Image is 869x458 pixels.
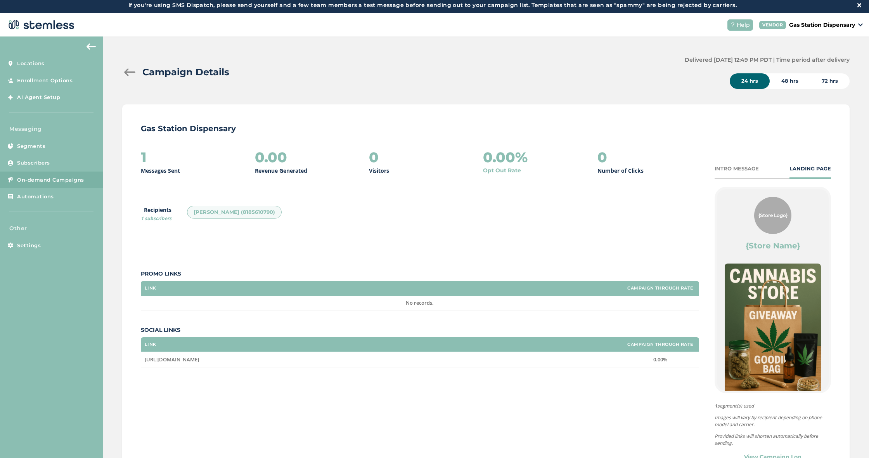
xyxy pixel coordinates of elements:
[685,56,850,64] label: Delivered [DATE] 12:49 PM PDT | Time period after delivery
[758,212,788,219] span: {Store Logo}
[725,264,821,408] img: MlDjUdxB9PqzuDB8M9BCS38gaozV03MaEjDHdhxm.png
[141,149,147,165] h2: 1
[87,43,96,50] img: icon-arrow-back-accent-c549486e.svg
[145,342,156,347] label: Link
[17,142,45,150] span: Segments
[715,414,831,428] p: Images will vary by recipient depending on phone model and carrier.
[858,23,863,26] img: icon_down-arrow-small-66adaf34.svg
[737,21,750,29] span: Help
[770,73,810,89] div: 48 hrs
[789,165,831,173] div: LANDING PAGE
[759,21,786,29] div: VENDOR
[369,167,389,175] p: Visitors
[653,356,667,363] span: 0.00%
[715,433,831,447] p: Provided links will shorten automatically before sending.
[17,242,41,250] span: Settings
[483,167,521,175] a: Opt Out Rate
[789,21,855,29] p: Gas Station Dispensary
[627,286,693,291] label: Campaign Through Rate
[141,270,699,278] label: Promo Links
[715,402,717,409] strong: 1
[145,356,618,363] label: https://www.instagram.com/gasstationdispensary/
[810,73,850,89] div: 72 hrs
[17,60,45,68] span: Locations
[830,421,869,458] iframe: Chat Widget
[142,65,229,79] h2: Campaign Details
[141,326,699,334] label: Social Links
[715,165,759,173] div: INTRO MESSAGE
[597,149,607,165] h2: 0
[145,286,156,291] label: Link
[141,215,171,222] span: 1 subscribers
[483,149,528,165] h2: 0.00%
[8,1,857,9] label: If you're using SMS Dispatch, please send yourself and a few team members a test message before s...
[187,206,282,219] div: [PERSON_NAME] (8185610790)
[17,94,60,101] span: AI Agent Setup
[597,167,644,175] p: Number of Clicks
[17,176,84,184] span: On-demand Campaigns
[627,342,693,347] label: Campaign Through Rate
[731,23,735,27] img: icon-help-white-03924b79.svg
[746,240,800,251] label: {Store Name}
[145,356,199,363] span: [URL][DOMAIN_NAME]
[369,149,379,165] h2: 0
[255,149,287,165] h2: 0.00
[141,206,171,222] label: Recipients
[406,299,434,306] span: No records.
[6,17,74,33] img: logo-dark-0685b13c.svg
[141,167,180,175] p: Messages Sent
[730,73,770,89] div: 24 hrs
[255,167,307,175] p: Revenue Generated
[17,193,54,201] span: Automations
[625,356,695,363] label: 0.00%
[17,159,50,167] span: Subscribers
[715,402,831,409] span: segment(s) used
[17,77,73,85] span: Enrollment Options
[857,3,861,7] img: icon-close-white-1ed751a3.svg
[141,123,831,134] p: Gas Station Dispensary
